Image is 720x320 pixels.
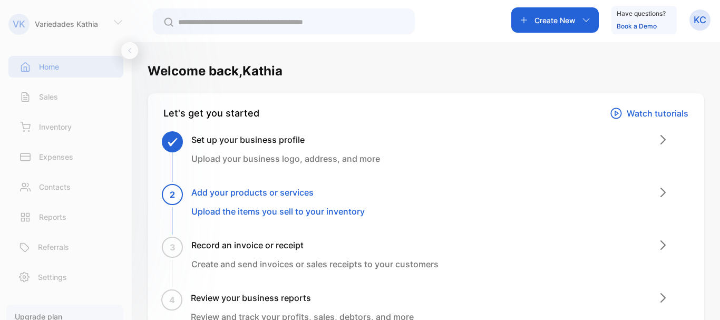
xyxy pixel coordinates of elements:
p: KC [694,13,706,27]
p: Contacts [39,181,71,192]
span: 4 [169,294,175,306]
h3: Add your products or services [191,186,365,199]
p: Upload your business logo, address, and more [191,152,380,165]
p: Settings [38,271,67,283]
p: VK [13,17,25,31]
p: Variedades Kathia [35,18,98,30]
span: 3 [170,241,176,254]
p: Referrals [38,241,69,253]
p: Watch tutorials [627,107,688,120]
h3: Review your business reports [191,292,414,304]
p: Expenses [39,151,73,162]
p: Create and send invoices or sales receipts to your customers [191,258,439,270]
p: Upload the items you sell to your inventory [191,205,365,218]
h3: Set up your business profile [191,133,380,146]
a: Watch tutorials [610,106,688,121]
button: Create New [511,7,599,33]
h1: Welcome back, Kathia [148,62,283,81]
p: Reports [39,211,66,222]
p: Inventory [39,121,72,132]
a: Book a Demo [617,22,657,30]
button: KC [689,7,711,33]
p: Sales [39,91,58,102]
h3: Record an invoice or receipt [191,239,439,251]
p: Home [39,61,59,72]
div: Let's get you started [163,106,259,121]
p: Have questions? [617,8,666,19]
span: 2 [170,188,175,201]
p: Create New [534,15,576,26]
